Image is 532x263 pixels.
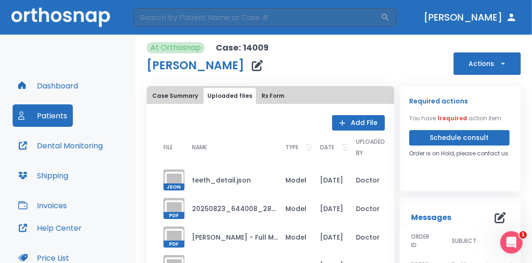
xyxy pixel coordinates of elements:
[348,223,399,251] td: Doctor
[13,194,72,217] button: Invoices
[312,194,348,223] td: [DATE]
[312,223,348,251] td: [DATE]
[163,212,184,219] span: PDF
[519,231,527,239] span: 1
[204,88,256,104] button: Uploaded files
[163,241,184,248] span: PDF
[332,115,385,131] button: Add File
[409,95,468,107] p: Required actions
[348,194,399,223] td: Doctor
[163,183,184,190] span: JSON
[348,166,399,194] td: Doctor
[452,237,476,245] span: SUBJECT
[409,130,510,146] button: Schedule consult
[454,52,521,75] button: Actions
[312,166,348,194] td: [DATE]
[150,42,201,53] p: At Orthosnap
[149,88,392,104] div: tabs
[163,145,173,150] span: FILE
[13,74,84,97] button: Dashboard
[13,164,74,187] button: Shipping
[216,42,269,53] p: Case: 14009
[13,217,87,239] button: Help Center
[500,231,523,254] iframe: Intercom live chat
[278,166,312,194] td: Model
[356,136,385,159] p: UPLOADED BY
[13,104,73,127] button: Patients
[411,212,451,223] p: Messages
[149,88,202,104] button: Case Summary
[258,88,288,104] button: Rx Form
[278,194,312,223] td: Model
[184,194,278,223] td: 20250823_644008_28581_Rodilla [PERSON_NAME].pdf
[184,223,278,251] td: [PERSON_NAME] - Full Mouth Series.pdf
[184,166,278,194] td: teeth_detail.json
[278,223,312,251] td: Model
[411,233,429,249] span: ORDER ID
[147,60,244,71] h1: [PERSON_NAME]
[320,142,334,153] p: DATE
[11,7,110,27] img: Orthosnap
[285,142,298,153] p: TYPE
[409,114,501,123] p: You have action item
[192,145,207,150] span: NAME
[13,134,108,157] button: Dental Monitoring
[437,114,467,122] span: 1 required
[420,9,521,26] button: [PERSON_NAME]
[134,8,381,27] input: Search by Patient Name or Case #
[409,149,510,158] p: Order is on Hold, please contact us.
